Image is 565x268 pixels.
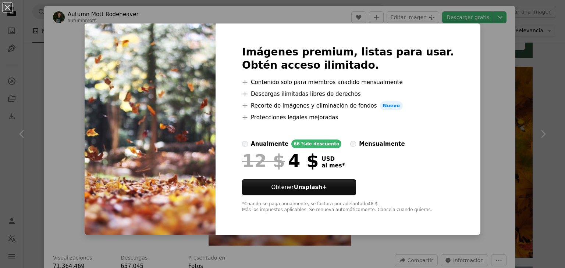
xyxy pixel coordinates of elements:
div: mensualmente [359,140,405,148]
span: al mes * [321,162,345,169]
li: Descargas ilimitadas libres de derechos [242,90,454,98]
span: Nuevo [380,101,403,110]
input: anualmente66 %de descuento [242,141,248,147]
li: Recorte de imágenes y eliminación de fondos [242,101,454,110]
img: photo-1429198739803-7db875882052 [85,23,216,235]
h2: Imágenes premium, listas para usar. Obtén acceso ilimitado. [242,46,454,72]
span: USD [321,156,345,162]
button: ObtenerUnsplash+ [242,179,356,195]
li: Protecciones legales mejoradas [242,113,454,122]
input: mensualmente [350,141,356,147]
span: 12 $ [242,151,285,170]
div: 4 $ [242,151,319,170]
div: *Cuando se paga anualmente, se factura por adelantado 48 $ Más los impuestos aplicables. Se renue... [242,201,454,213]
div: anualmente [251,140,288,148]
div: 66 % de descuento [291,140,341,148]
strong: Unsplash+ [294,184,327,191]
li: Contenido solo para miembros añadido mensualmente [242,78,454,87]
